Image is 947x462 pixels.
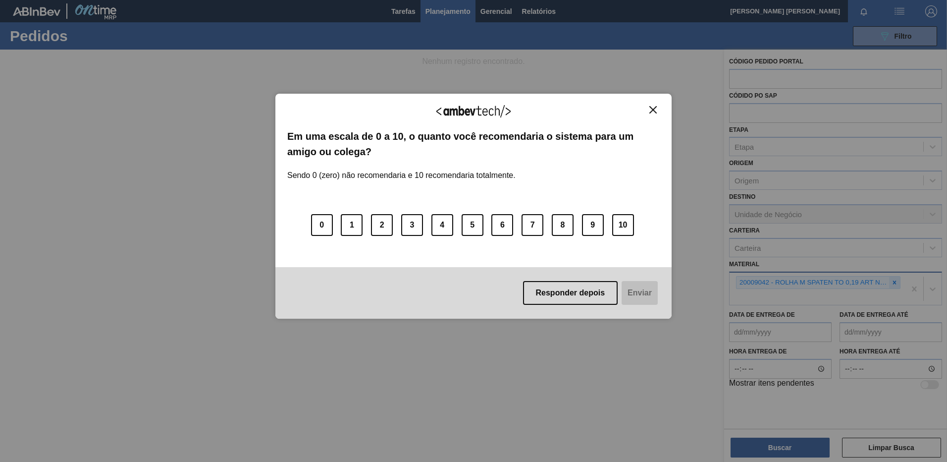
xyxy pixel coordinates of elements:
button: 9 [582,214,604,236]
img: Logo Ambevtech [436,105,511,117]
button: 5 [462,214,483,236]
button: 0 [311,214,333,236]
button: 6 [491,214,513,236]
label: Em uma escala de 0 a 10, o quanto você recomendaria o sistema para um amigo ou colega? [287,129,660,159]
button: 7 [522,214,543,236]
button: 8 [552,214,574,236]
button: Close [646,106,660,114]
button: 10 [612,214,634,236]
img: Close [649,106,657,114]
button: Responder depois [523,281,618,305]
button: 4 [431,214,453,236]
button: 2 [371,214,393,236]
button: 1 [341,214,363,236]
label: Sendo 0 (zero) não recomendaria e 10 recomendaria totalmente. [287,159,516,180]
button: 3 [401,214,423,236]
